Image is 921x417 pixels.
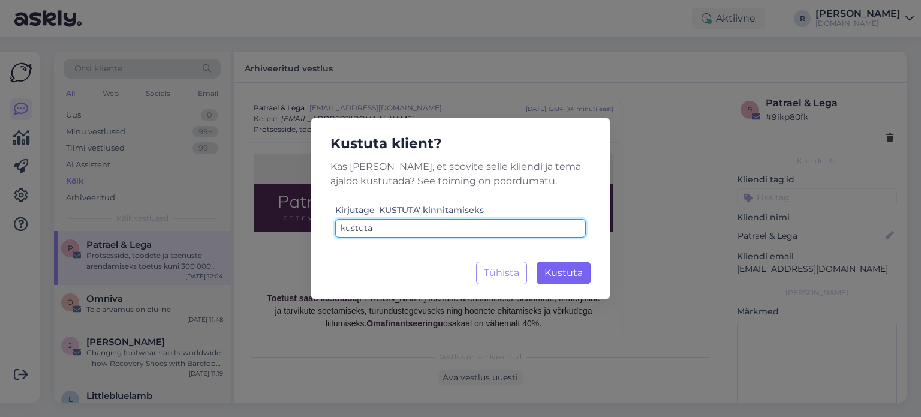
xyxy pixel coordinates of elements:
[537,262,591,284] button: Kustuta
[335,204,484,217] label: Kirjutage 'KUSTUTA' kinnitamiseks
[321,160,600,188] p: Kas [PERSON_NAME], et soovite selle kliendi ja tema ajaloo kustutada? See toiming on pöördumatu.
[544,267,583,278] span: Kustuta
[321,133,600,155] h5: Kustuta klient?
[476,262,527,284] button: Tühista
